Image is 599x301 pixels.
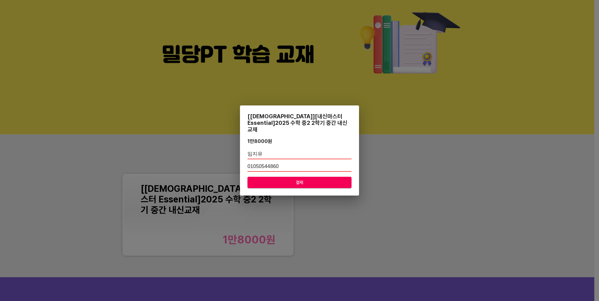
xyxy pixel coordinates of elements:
[247,162,352,172] input: 학생 연락처
[247,177,352,188] button: 결제
[247,138,272,144] div: 1만8000 원
[247,113,352,133] div: [[DEMOGRAPHIC_DATA]][내신마스터 Essential]2025 수학 중2 2학기 중간 내신교재
[247,149,352,159] input: 학생 이름
[253,179,346,186] span: 결제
